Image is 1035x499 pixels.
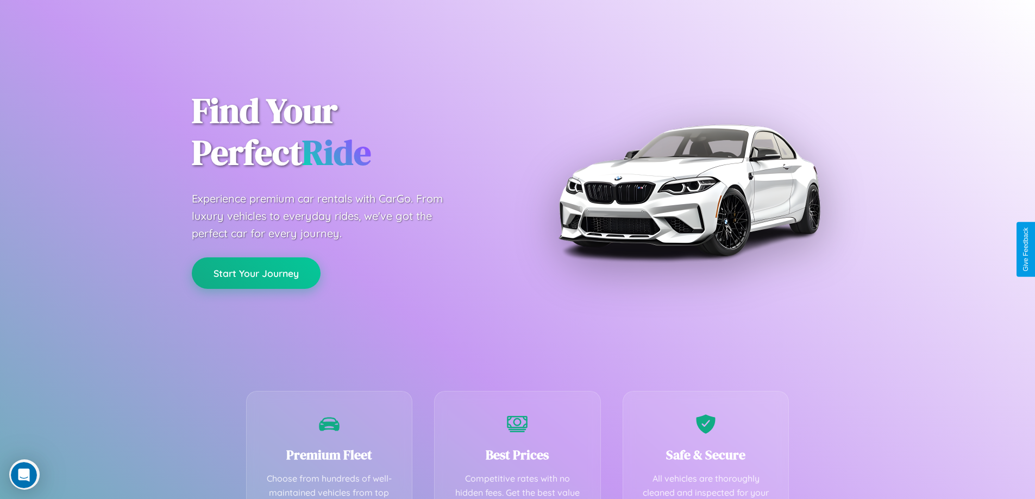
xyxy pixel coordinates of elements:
span: Ride [302,129,371,176]
h1: Find Your Perfect [192,90,501,174]
h3: Premium Fleet [263,446,396,464]
p: Experience premium car rentals with CarGo. From luxury vehicles to everyday rides, we've got the ... [192,190,463,242]
iframe: Intercom live chat [11,462,37,488]
button: Start Your Journey [192,257,321,289]
img: Premium BMW car rental vehicle [553,54,825,326]
h3: Safe & Secure [639,446,773,464]
h3: Best Prices [451,446,584,464]
div: Give Feedback [1022,228,1030,271]
iframe: Intercom live chat discovery launcher [9,459,40,490]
